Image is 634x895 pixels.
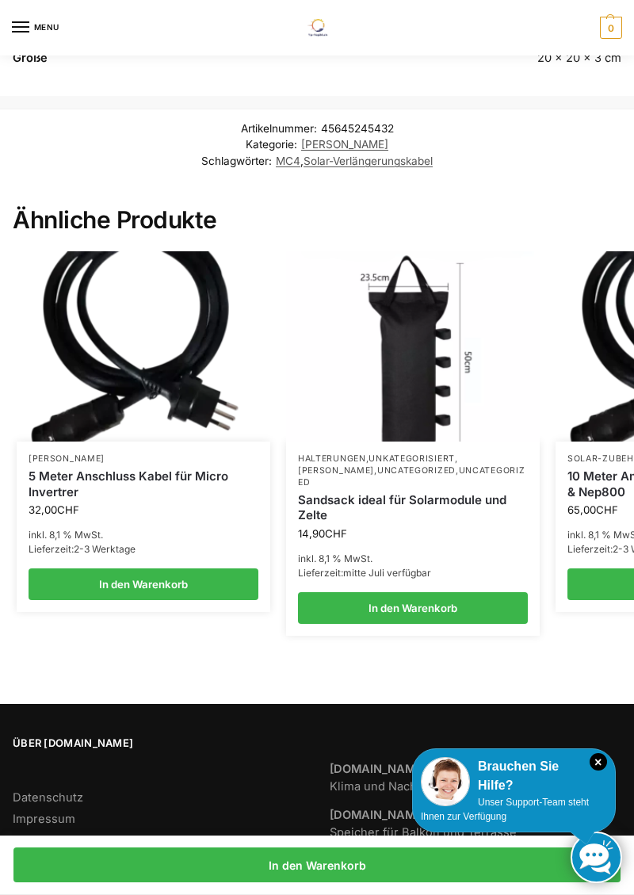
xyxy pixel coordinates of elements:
a: [DOMAIN_NAME]: Nachrichten rund um Umwelt, Klima und Nachhaltigkeit [330,762,600,794]
a: Impressum [13,812,75,826]
span: 45645245432 [321,122,394,135]
img: Anschlusskabel-3meter [17,251,270,442]
a: MC4 [276,155,300,167]
a: 0 [596,17,622,39]
span: Lieferzeit: [298,567,431,579]
span: CHF [57,503,79,516]
span: 0 [600,17,622,39]
a: [PERSON_NAME] [29,453,105,464]
strong: [DOMAIN_NAME] [330,762,426,776]
h2: Ähnliche Produkte [13,205,621,235]
a: Halterungen [298,453,366,464]
bdi: 65,00 [567,503,618,516]
strong: [DOMAIN_NAME] [330,808,426,822]
p: inkl. 8,1 % MwSt. [298,552,528,566]
td: 20 × 20 × 3 cm [369,40,621,77]
i: Schließen [590,753,607,771]
nav: Cart contents [596,17,622,39]
a: 5 Meter Anschluss Kabel für Micro Invertrer [29,469,258,499]
th: Größe [13,40,369,77]
a: [PERSON_NAME] [301,138,388,151]
a: Uncategorized [377,465,456,476]
a: AGB [13,833,37,847]
span: CHF [596,503,618,516]
span: mitte Juli verfügbar [343,567,431,579]
span: Kategorie: [6,136,628,152]
p: inkl. 8,1 % MwSt. [29,528,258,542]
img: Sandsäcke zu Beschwerung Camping, Schirme, Pavilions-Solarmodule [286,251,540,442]
a: Solar-Verlängerungskabel [304,155,433,167]
bdi: 32,00 [29,503,79,516]
a: In den Warenkorb legen: „Sandsack ideal für Solarmodule und Zelte“ [298,592,528,624]
bdi: 14,90 [298,527,347,540]
span: Schlagwörter: , [6,153,628,169]
img: Solaranlagen, Speicheranlagen und Energiesparprodukte [298,19,335,36]
a: Sandsack ideal für Solarmodule und Zelte [298,492,528,523]
span: 2-3 Werktage [74,543,136,555]
a: [PERSON_NAME] [298,465,374,476]
p: , , , , [298,453,528,489]
a: In den Warenkorb legen: „5 Meter Anschluss Kabel für Micro Invertrer“ [29,568,258,600]
span: Artikelnummer: [6,120,628,136]
a: Datenschutz [13,790,83,805]
img: Customer service [421,757,470,806]
span: CHF [325,527,347,540]
span: Lieferzeit: [29,543,136,555]
div: Brauchen Sie Hilfe? [421,757,607,795]
button: Menu [12,16,59,40]
a: Unkategorisiert [369,453,455,464]
a: Uncategorized [298,465,525,488]
span: Über [DOMAIN_NAME] [13,736,304,752]
a: [DOMAIN_NAME]: Photovoltaik mit und ohne Speicher für Balkon und Terrasse [330,808,579,840]
span: Unser Support-Team steht Ihnen zur Verfügung [421,797,589,822]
